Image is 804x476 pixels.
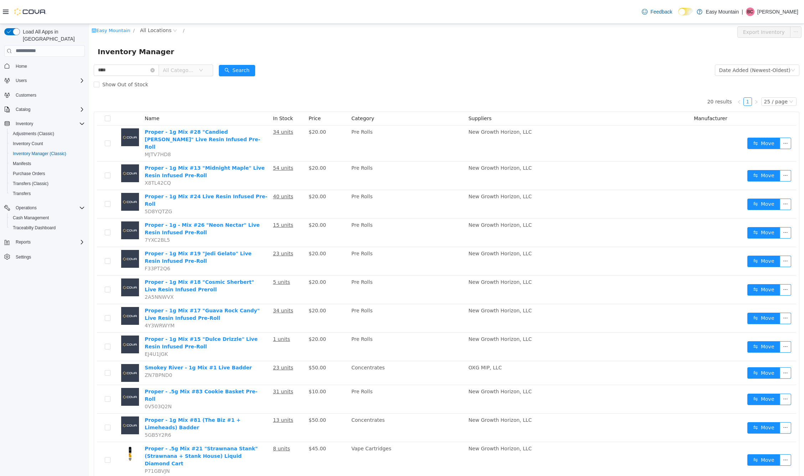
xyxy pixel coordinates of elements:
img: Proper - 1g Mix #17 "Guava Rock Candy" Live Resin Infused Pre-Roll placeholder [32,283,50,301]
button: icon: ellipsis [691,430,702,442]
button: icon: ellipsis [691,343,702,355]
span: Price [220,92,232,97]
i: icon: right [665,76,669,80]
button: icon: searchSearch [130,41,166,52]
span: In Stock [184,92,204,97]
u: 15 units [184,198,204,204]
a: Proper - 1g Mix #15 "Dulce Drizzle" Live Resin Infused Pre-Roll [56,312,169,326]
button: Traceabilty Dashboard [7,223,88,233]
span: New Growth Horizon, LLC [379,170,443,175]
span: Transfers [13,191,31,196]
u: 23 units [184,227,204,232]
span: New Growth Horizon, LLC [379,312,443,318]
a: Manifests [10,159,34,168]
a: Proper - 1g Mix #19 "Jedi Gelato" Live Resin Infused Pre-Roll [56,227,163,240]
a: Feedback [639,5,675,19]
span: Traceabilty Dashboard [10,224,85,232]
div: Ben Clements [746,7,754,16]
td: Pre Rolls [259,166,376,195]
button: Catalog [13,105,33,114]
li: Next Page [663,73,671,82]
span: Show Out of Stock [10,58,62,63]
nav: Complex example [4,58,85,281]
u: 5 units [184,255,201,261]
button: Transfers [7,189,88,199]
a: Settings [13,253,34,261]
span: Inventory Count [10,139,85,148]
a: Proper - 1g Mix #13 "Midnight Maple" Live Resin Infused Pre-Roll [56,141,176,154]
span: $20.00 [220,141,237,147]
button: icon: swapMove [658,175,691,186]
span: Customers [13,91,85,99]
span: Manifests [13,161,31,167]
button: Users [1,76,88,86]
button: Adjustments (Classic) [7,129,88,139]
td: Pre Rolls [259,102,376,138]
span: $20.00 [220,284,237,290]
span: ZN7BPND0 [56,348,83,354]
td: Pre Rolls [259,223,376,252]
td: Pre Rolls [259,252,376,280]
button: icon: ellipsis [691,203,702,215]
span: Reports [16,239,31,245]
a: Proper - 1g Mix #81 (The Biz #1 + Limeheads) Badder [56,393,151,406]
span: BC [747,7,753,16]
button: icon: ellipsis [691,289,702,300]
p: [PERSON_NAME] [757,7,798,16]
button: Transfers (Classic) [7,179,88,189]
a: Traceabilty Dashboard [10,224,58,232]
button: icon: ellipsis [691,260,702,272]
i: icon: down [700,76,704,81]
span: $20.00 [220,170,237,175]
span: New Growth Horizon, LLC [379,393,443,399]
span: New Growth Horizon, LLC [379,365,443,370]
span: New Growth Horizon, LLC [379,422,443,428]
button: icon: ellipsis [691,398,702,410]
a: Home [13,62,30,71]
button: icon: ellipsis [691,146,702,158]
span: $10.00 [220,365,237,370]
button: icon: swapMove [658,289,691,300]
img: Proper - 1g Mix #81 (The Biz #1 + Limeheads) Badder placeholder [32,393,50,410]
span: Operations [13,204,85,212]
span: Customers [16,92,36,98]
i: icon: close-circle [61,44,66,48]
button: icon: swapMove [658,370,691,381]
u: 34 units [184,284,204,290]
span: Cash Management [13,215,49,221]
button: icon: swapMove [658,203,691,215]
span: $45.00 [220,422,237,428]
button: Operations [13,204,40,212]
button: Home [1,61,88,71]
button: icon: ellipsis [701,2,712,14]
button: Reports [13,238,33,246]
span: Transfers [10,189,85,198]
a: Inventory Count [10,139,46,148]
span: $50.00 [220,341,237,347]
i: icon: down [702,44,706,49]
span: 0V503Q2N [56,380,83,385]
span: $20.00 [220,227,237,232]
span: Inventory Manager (Classic) [13,151,66,157]
td: Pre Rolls [259,138,376,166]
span: Inventory Manager [9,22,89,34]
a: Proper - 1g - Mix #26 "Neon Nectar" Live Resin Infused Pre-Roll [56,198,171,211]
button: icon: swapMove [658,343,691,355]
span: All Categories [74,43,106,50]
a: Cash Management [10,214,52,222]
span: 4Y3WRWYM [56,299,86,304]
span: New Growth Horizon, LLC [379,141,443,147]
span: Cash Management [10,214,85,222]
span: Purchase Orders [10,169,85,178]
span: Category [262,92,285,97]
u: 8 units [184,422,201,428]
span: Load All Apps in [GEOGRAPHIC_DATA] [20,28,85,42]
img: Proper - 1g Mix #19 "Jedi Gelato" Live Resin Infused Pre-Roll placeholder [32,226,50,244]
span: Transfers (Classic) [10,179,85,188]
span: Adjustments (Classic) [13,131,54,137]
button: Catalog [1,104,88,114]
span: Inventory Count [13,141,43,147]
a: Proper - 1g Mix #28 "Candied [PERSON_NAME]" Live Resin Infused Pre-Roll [56,105,171,126]
button: icon: swapMove [658,146,691,158]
